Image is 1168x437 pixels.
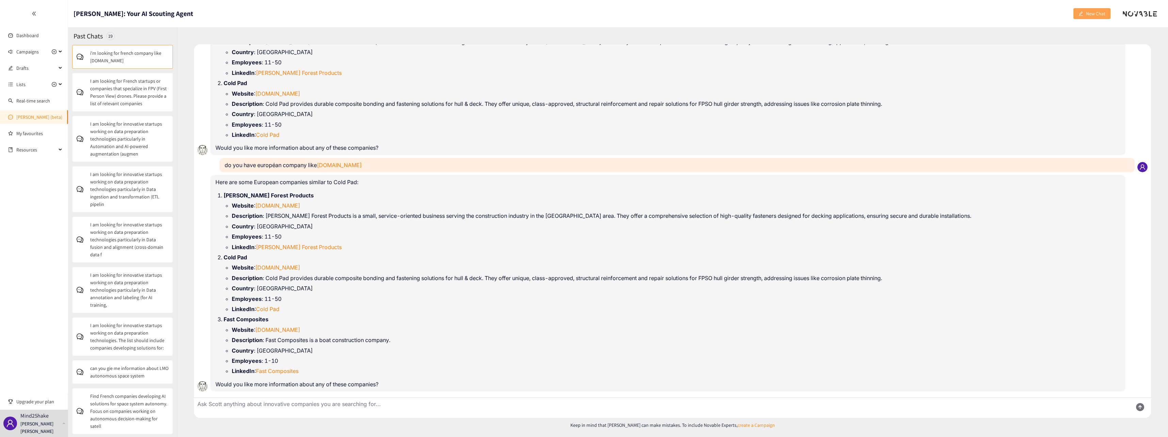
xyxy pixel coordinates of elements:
a: [DOMAIN_NAME] [255,264,300,271]
a: Cold Pad [256,131,279,138]
span: unordered-list [8,82,13,87]
a: [DOMAIN_NAME] [255,326,300,333]
span: user [6,419,14,427]
p: I am looking for innovative startups working on data preparation technologies particularly in Dat... [90,221,168,258]
a: Fast Composites [256,368,298,374]
li: : Cold Pad provides durable composite bonding and fastening solutions for hull & deck. They offer... [232,274,1120,282]
strong: Employees [232,121,262,128]
p: I am looking for French startups or companies that specialize in FPV (First Person View) drones. ... [90,77,168,107]
div: 19 [106,32,115,40]
strong: Description [232,337,263,343]
a: [PERSON_NAME] Forest Products [256,69,342,76]
a: create a Campaign [737,422,775,428]
p: can you gie me information about LMO autonomous space system [90,365,168,379]
li: : [GEOGRAPHIC_DATA] [232,285,1120,292]
li: : [232,243,1120,251]
strong: Website [232,264,254,271]
div: Widget de chat [1057,363,1168,437]
strong: Fast Composites [224,316,269,323]
span: double-left [32,11,36,16]
strong: Country [232,111,254,117]
p: Find French companies developing AI solutions for space system autonomy. Focus on companies worki... [90,392,168,430]
span: comment [77,333,90,340]
span: Campaigns [16,45,39,59]
li: : [232,367,1120,375]
li: : [232,90,1120,97]
textarea: Ask Scott anything about innovative companies you are searching for... [194,398,1127,418]
li: : [GEOGRAPHIC_DATA] [232,347,1120,354]
li: : 11-50 [232,121,1120,128]
strong: Website [232,202,254,209]
img: Scott.87bedd56a4696ef791cd.png [194,378,211,395]
p: do you have européan company like [225,161,1130,169]
li: : [232,131,1120,139]
strong: Employees [232,59,262,66]
strong: Employees [232,295,262,302]
li: : 11-50 [232,295,1120,303]
strong: Country [232,223,254,230]
p: Mind2Shake [20,411,49,420]
strong: Country [232,285,254,292]
strong: Cold Pad [224,80,247,86]
strong: LinkedIn [232,131,255,138]
li: : [232,326,1120,334]
a: [DOMAIN_NAME] [317,162,362,168]
strong: LinkedIn [232,306,255,312]
img: Scott.87bedd56a4696ef791cd.png [194,142,211,159]
span: trophy [8,399,13,404]
span: comment [77,287,90,293]
p: [PERSON_NAME] [PERSON_NAME] [20,420,60,435]
strong: LinkedIn [232,244,255,250]
a: Dashboard [16,32,39,38]
span: comment [77,135,90,142]
li: : 1-10 [232,357,1120,365]
span: Lists [16,78,26,91]
li: : [232,69,1120,77]
strong: Country [232,347,254,354]
a: Real-time search [16,98,50,104]
h2: Past Chats [74,31,103,41]
strong: [PERSON_NAME] Forest Products [224,192,314,199]
p: I am looking for innovative startups working on data preparation technologies particularly in Dat... [90,271,168,309]
span: comment [77,186,90,193]
span: user [1139,164,1146,170]
a: My favourites [16,127,63,140]
span: Drafts [16,61,56,75]
p: Would you like more information about any of these companies? [215,381,1120,388]
li: : [PERSON_NAME] Forest Products is a small, service-oriented business serving the construction in... [232,212,1120,220]
strong: Description [232,212,263,219]
li: : [GEOGRAPHIC_DATA] [232,110,1120,118]
span: plus-circle [52,82,56,87]
strong: Description [232,275,263,281]
li: : Fast Composites is a boat construction company. [232,336,1120,344]
strong: LinkedIn [232,69,255,76]
li: : 11-50 [232,233,1120,240]
span: Upgrade your plan [16,395,63,408]
span: comment [77,408,90,415]
div: Chat conversation [194,44,1151,398]
strong: Employees [232,233,262,240]
strong: Country [232,49,254,55]
span: comment [77,89,90,96]
li: : [232,202,1120,209]
p: Here are some European companies similar to Cold Pad: [215,178,1120,186]
p: I am looking for innovative startups working on data preparation technologies. The list should in... [90,322,168,352]
p: Would you like more information about any of these companies? [215,144,1120,151]
span: book [8,147,13,152]
strong: Website [232,326,254,333]
span: Resources [16,143,56,157]
span: comment [77,236,90,243]
span: sound [8,49,13,54]
span: edit [1078,11,1083,17]
strong: LinkedIn [232,368,255,374]
span: edit [8,66,13,70]
li: : Cold Pad provides durable composite bonding and fastening solutions for hull & deck. They offer... [232,100,1120,108]
p: i'm looking for french company like [DOMAIN_NAME] [90,49,168,64]
button: editNew Chat [1073,8,1110,19]
span: plus-circle [52,49,56,54]
span: New Chat [1086,10,1105,17]
a: [PERSON_NAME] (beta) [16,114,62,120]
a: [PERSON_NAME] Forest Products [256,244,342,250]
strong: Website [232,90,254,97]
strong: Cold Pad [224,254,247,261]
